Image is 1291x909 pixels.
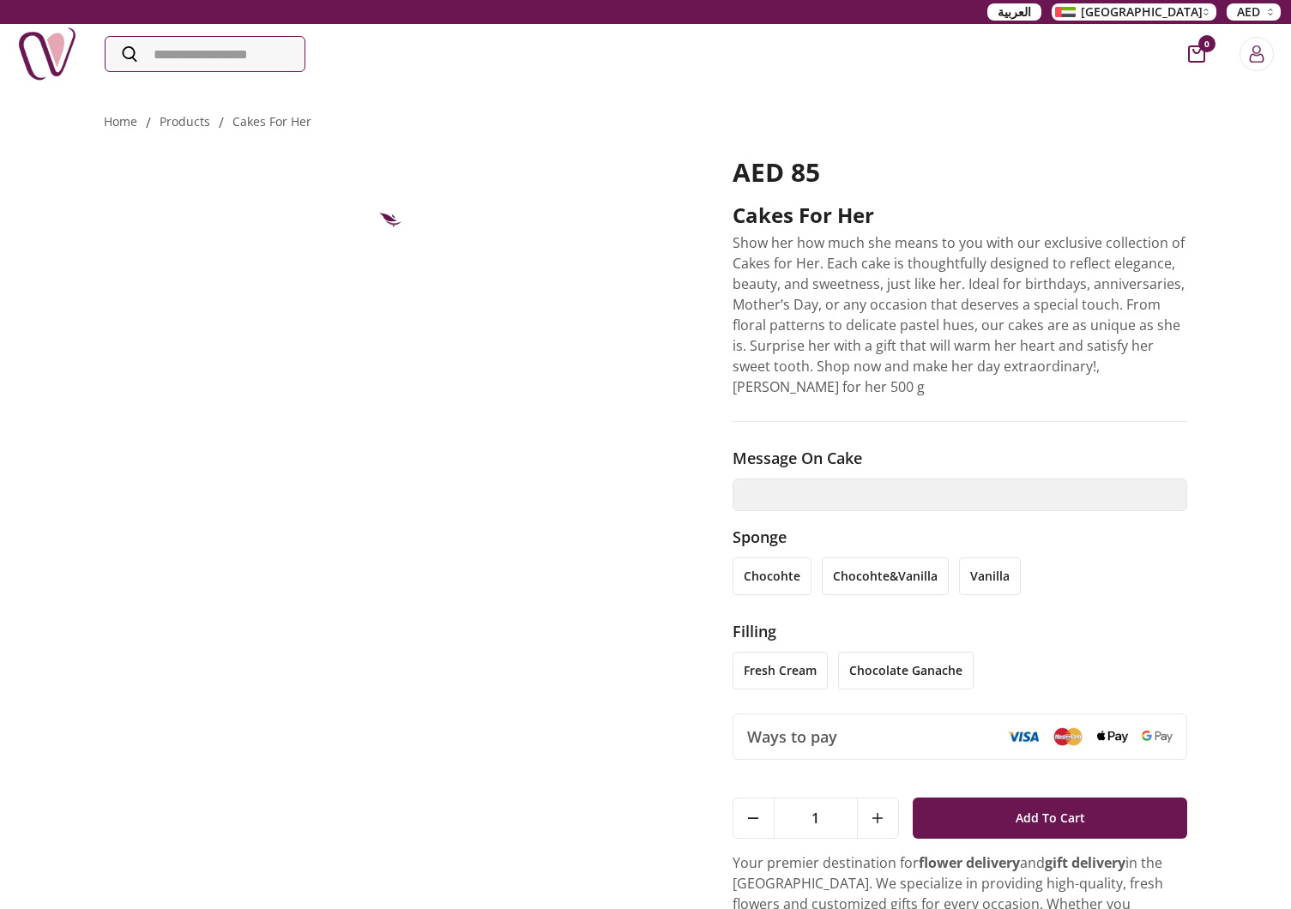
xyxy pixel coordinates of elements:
span: Ways to pay [747,725,837,749]
span: 0 [1198,35,1216,52]
img: Visa [1008,731,1039,743]
img: Cakes for her [351,157,437,243]
img: Apple Pay [1097,731,1128,743]
h2: Cakes for her [733,202,1188,229]
a: products [160,113,210,129]
span: AED 85 [733,154,820,190]
button: AED [1227,3,1281,21]
span: AED [1237,3,1260,21]
li: fresh cream [733,652,828,689]
strong: flower delivery [919,853,1020,872]
img: Arabic_dztd3n.png [1055,7,1076,17]
span: 1 [775,798,857,838]
a: Home [104,113,137,129]
img: Google Pay [1142,731,1173,743]
li: / [219,112,224,133]
li: chocohte [733,557,811,595]
img: Mastercard [1053,727,1083,745]
span: Add To Cart [1016,803,1085,834]
li: chocohte&vanilla [822,557,949,595]
button: [GEOGRAPHIC_DATA] [1052,3,1216,21]
span: العربية [998,3,1031,21]
button: Add To Cart [913,798,1188,839]
h3: filling [733,619,1188,643]
li: chocolate ganache [838,652,974,689]
strong: gift delivery [1045,853,1125,872]
h3: Message on cake [733,446,1188,470]
li: / [146,112,151,133]
input: Search [106,37,305,71]
button: Login [1240,37,1274,71]
a: cakes for her [232,113,311,129]
button: cart-button [1188,45,1205,63]
span: [GEOGRAPHIC_DATA] [1081,3,1203,21]
h3: Sponge [733,525,1188,549]
p: Show her how much she means to you with our exclusive collection of Cakes for Her. Each cake is t... [733,232,1188,397]
li: vanilla [959,557,1021,595]
img: Nigwa-uae-gifts [17,24,77,84]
